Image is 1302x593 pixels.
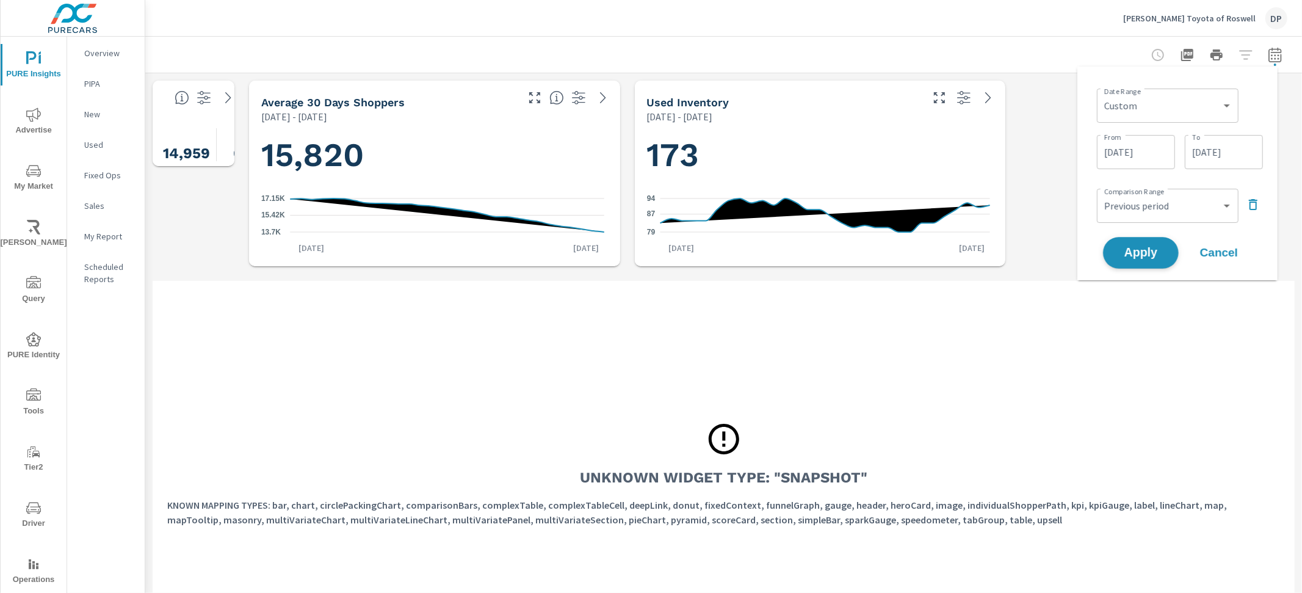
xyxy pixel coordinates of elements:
span: Know where every customer is during their purchase journey. View customer activity from first cli... [175,90,189,105]
text: 79 [647,228,656,236]
p: PIPA [84,78,135,90]
button: Select Date Range [1263,43,1287,67]
p: My Report [84,230,135,242]
button: Apply [1103,237,1179,269]
h1: 15,820 [261,134,608,176]
span: Tools [4,388,63,418]
div: DP [1265,7,1287,29]
p: Fixed Ops [84,169,135,181]
div: Overview [67,44,145,62]
button: Cancel [1182,238,1256,268]
text: 94 [647,194,656,203]
text: 87 [647,210,656,219]
p: Sales [84,200,135,212]
span: Tier2 [4,445,63,475]
h5: Used Inventory [647,96,729,109]
span: My Market [4,164,63,194]
p: [DATE] [660,242,703,254]
span: PURE Insights [4,51,63,81]
text: 17.15K [261,194,285,203]
span: Operations [4,557,63,587]
text: 13.7K [261,228,281,236]
button: Make Fullscreen [930,88,949,107]
p: KNOWN MAPPING TYPES: bar, chart, circlePackingChart, comparisonBars, complexTable, complexTableCe... [167,498,1280,527]
a: See more details in report [593,88,613,107]
div: Scheduled Reports [67,258,145,288]
div: Sales [67,197,145,215]
span: PURE Identity [4,332,63,362]
a: See more details in report [219,88,238,107]
p: Used [84,139,135,151]
div: PIPA [67,75,145,93]
h3: Unknown Widget Type: "snapshot" [580,467,867,488]
span: Cancel [1195,247,1243,258]
span: Query [4,276,63,306]
span: [PERSON_NAME] [4,220,63,250]
p: New [84,108,135,120]
div: My Report [67,227,145,246]
a: See more details in report [978,88,998,107]
p: [DATE] [565,242,608,254]
span: A rolling 30 day total of daily Shoppers on the dealership website, averaged over the selected da... [549,90,564,105]
h1: 173 [647,134,994,176]
p: Researchers [157,164,216,175]
h5: Average 30 Days Shoppers [261,96,405,109]
text: 15.42K [261,211,285,220]
p: Browsers [216,164,275,175]
span: Driver [4,501,63,531]
p: [DATE] [950,242,993,254]
span: Advertise [4,107,63,137]
div: New [67,105,145,123]
div: Fixed Ops [67,166,145,184]
div: Used [67,136,145,154]
button: Make Fullscreen [525,88,544,107]
p: Overview [84,47,135,59]
p: [PERSON_NAME] Toyota of Roswell [1123,13,1256,24]
span: Apply [1116,247,1166,259]
p: [DATE] - [DATE] [261,109,327,124]
p: Scheduled Reports [84,261,135,285]
p: [DATE] [290,242,333,254]
p: [DATE] - [DATE] [647,109,713,124]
